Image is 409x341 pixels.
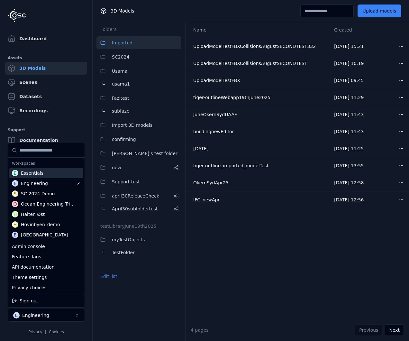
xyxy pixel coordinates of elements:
[21,180,48,187] div: Engineering
[9,272,83,282] div: Theme settings
[12,232,18,238] div: E
[9,296,83,306] div: Sign out
[21,211,45,217] div: Halten Øst
[8,294,85,307] div: Suggestions
[9,252,83,262] div: Feature flags
[9,241,83,252] div: Admin console
[8,240,85,294] div: Suggestions
[21,232,68,238] div: [GEOGRAPHIC_DATA]
[12,190,18,197] div: S
[9,262,83,272] div: API documentation
[12,180,18,187] div: E
[9,282,83,293] div: Privacy choices
[12,211,18,217] div: H
[21,221,60,228] div: Hovinbyen_demo
[12,201,18,207] div: O
[12,221,18,228] div: H
[8,143,85,240] div: Suggestions
[21,190,55,197] div: SC-2024 Demo
[9,159,83,168] div: Workspaces
[12,170,18,176] div: E
[21,170,43,176] div: Essentials
[21,201,76,207] div: Ocean Engineering Trials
